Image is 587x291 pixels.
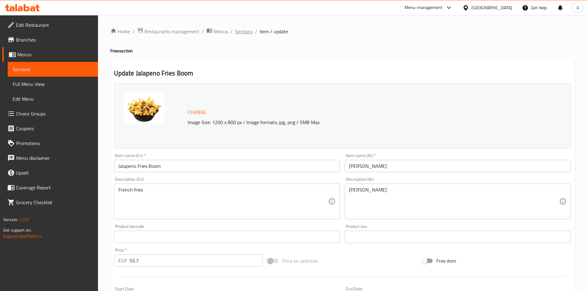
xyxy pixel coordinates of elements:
a: Sections [8,62,98,77]
span: Version: [3,216,18,224]
a: Branches [2,32,98,47]
a: Coupons [2,121,98,136]
a: Full Menu View [8,77,98,91]
input: Please enter price [129,254,263,267]
span: item / update [260,28,288,35]
span: Sections [13,66,93,73]
a: Edit Menu [8,91,98,106]
a: Upsell [2,165,98,180]
li: / [202,28,204,35]
a: Edit Restaurant [2,18,98,32]
span: Coupons [16,125,93,132]
a: Sections [235,28,253,35]
li: / [132,28,135,35]
p: Image Size: 1200 x 800 px / Image formats: jpg, png / 5MB Max. [185,119,514,126]
nav: breadcrumb [110,27,575,35]
input: Enter name En [114,160,340,172]
span: Branches [16,36,93,43]
span: Upsell [16,169,93,176]
p: EGP [118,257,127,264]
textarea: [PERSON_NAME] [349,187,559,216]
span: Full Menu View [13,80,93,88]
span: Menus [17,51,93,58]
span: Get support on: [3,226,31,234]
input: Please enter product barcode [114,231,340,243]
div: [GEOGRAPHIC_DATA] [471,4,512,11]
a: Menus [206,27,228,35]
span: Coverage Report [16,184,93,191]
span: Restaurants management [145,28,199,35]
li: / [255,28,257,35]
span: Promotions [16,139,93,147]
a: Promotions [2,136,98,151]
span: Grocery Checklist [16,199,93,206]
input: Please enter product sku [345,231,571,243]
span: Choice Groups [16,110,93,117]
img: mmw_638920690616878306 [124,93,165,123]
a: Grocery Checklist [2,195,98,210]
span: Edit Restaurant [16,21,93,29]
a: Menus [2,47,98,62]
textarea: French fries [118,187,328,216]
span: Free item [436,257,456,265]
button: Change [185,106,209,119]
a: Support.OpsPlatform [3,232,42,240]
span: Edit Menu [13,95,93,103]
a: Choice Groups [2,106,98,121]
input: Enter name Ar [345,160,571,172]
div: Menu-management [405,4,442,11]
h4: Fries section [110,48,575,54]
span: A [577,4,579,11]
span: Change [188,108,206,117]
li: / [230,28,233,35]
a: Restaurants management [137,27,199,35]
h2: Update Jalapeno Fries Boom [114,69,571,78]
span: 1.0.0 [19,216,29,224]
span: Menu disclaimer [16,154,93,162]
a: Home [110,28,130,35]
a: Coverage Report [2,180,98,195]
span: Menus [214,28,228,35]
a: Menu disclaimer [2,151,98,165]
span: Price on selection [282,257,319,265]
